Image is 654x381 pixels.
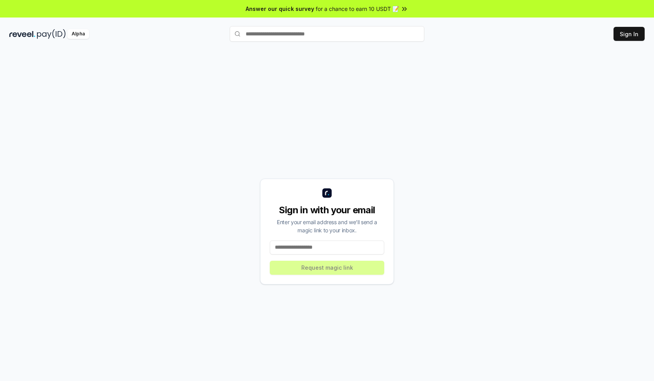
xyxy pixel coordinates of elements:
[270,204,384,216] div: Sign in with your email
[37,29,66,39] img: pay_id
[322,188,332,198] img: logo_small
[316,5,399,13] span: for a chance to earn 10 USDT 📝
[9,29,35,39] img: reveel_dark
[270,218,384,234] div: Enter your email address and we’ll send a magic link to your inbox.
[67,29,89,39] div: Alpha
[246,5,314,13] span: Answer our quick survey
[614,27,645,41] button: Sign In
